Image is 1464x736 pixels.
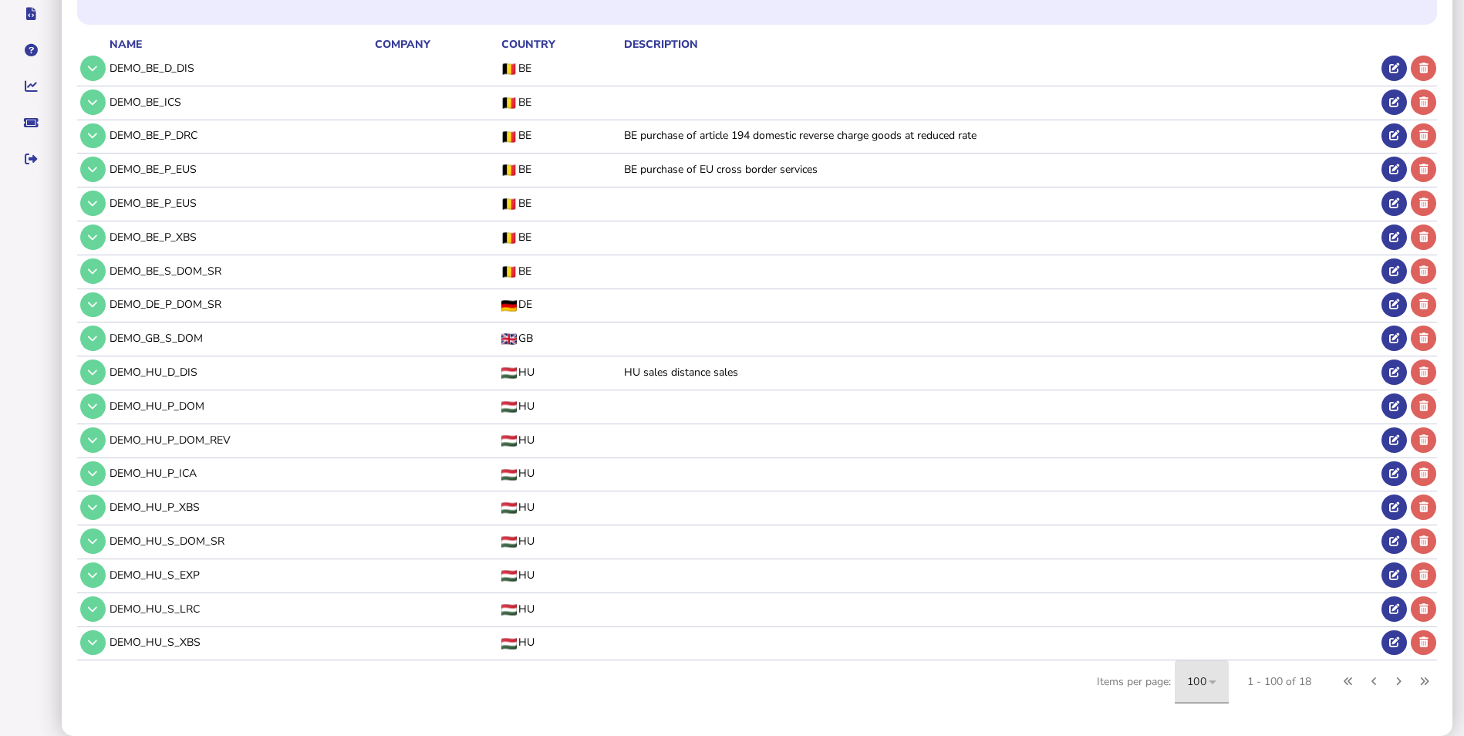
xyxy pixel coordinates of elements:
[501,97,517,109] img: BE flag
[106,86,372,117] td: DEMO_BE_ICS
[1336,669,1361,694] button: First page
[15,70,47,103] button: Insights
[501,131,517,143] img: BE flag
[1411,528,1436,554] button: Delete tax code
[15,34,47,66] button: Help pages
[106,154,372,185] td: DEMO_BE_P_EUS
[501,266,517,278] img: BE flag
[1411,562,1436,588] button: Delete tax code
[106,120,372,151] td: DEMO_BE_P_DRC
[15,106,47,139] button: Raise a support ticket
[106,390,372,421] td: DEMO_HU_P_DOM
[1411,225,1436,250] button: Delete tax code
[15,143,47,175] button: Sign out
[501,367,517,379] img: HU flag
[501,635,620,650] div: HU
[80,157,106,182] button: Tax code details
[106,525,372,557] td: DEMO_HU_S_DOM_SR
[501,198,517,210] img: BE flag
[501,164,517,176] img: BE flag
[1411,495,1436,520] button: Delete tax code
[501,433,620,447] div: HU
[621,120,1378,151] td: BE purchase of article 194 domestic reverse charge goods at reduced rate
[80,562,106,588] button: Tax code details
[501,196,620,211] div: BE
[1411,191,1436,216] button: Delete tax code
[1411,427,1436,453] button: Delete tax code
[80,191,106,216] button: Tax code details
[80,630,106,656] button: Tax code details
[1381,258,1407,284] button: Edit tax code
[106,289,372,320] td: DEMO_DE_P_DOM_SR
[501,466,620,481] div: HU
[1411,393,1436,419] button: Delete tax code
[106,36,372,52] th: Name
[1411,326,1436,351] button: Delete tax code
[1381,225,1407,250] button: Edit tax code
[501,300,517,312] img: DE flag
[501,536,517,548] img: HU flag
[501,502,517,514] img: HU flag
[1381,528,1407,554] button: Edit tax code
[1381,191,1407,216] button: Edit tax code
[80,56,106,81] button: Tax code details
[106,593,372,624] td: DEMO_HU_S_LRC
[106,424,372,455] td: DEMO_HU_P_DOM_REV
[106,322,372,354] td: DEMO_GB_S_DOM
[106,356,372,388] td: DEMO_HU_D_DIS
[501,230,620,245] div: BE
[106,52,372,84] td: DEMO_BE_D_DIS
[501,500,620,515] div: HU
[1411,123,1436,149] button: Delete tax code
[1411,258,1436,284] button: Delete tax code
[1381,360,1407,385] button: Edit tax code
[501,128,620,143] div: BE
[1381,495,1407,520] button: Edit tax code
[1386,669,1412,694] button: Next page
[80,258,106,284] button: Tax code details
[80,495,106,520] button: Tax code details
[501,568,620,582] div: HU
[80,326,106,351] button: Tax code details
[80,89,106,115] button: Tax code details
[1381,56,1407,81] button: Edit tax code
[1411,630,1436,656] button: Delete tax code
[80,123,106,149] button: Tax code details
[1187,674,1206,689] span: 100
[80,292,106,318] button: Tax code details
[501,469,517,481] img: HU flag
[1381,157,1407,182] button: Edit tax code
[501,264,620,279] div: BE
[106,187,372,219] td: DEMO_BE_P_EUS
[1361,669,1387,694] button: Previous page
[1381,461,1407,487] button: Edit tax code
[501,638,517,650] img: HU flag
[1381,89,1407,115] button: Edit tax code
[1411,89,1436,115] button: Delete tax code
[80,393,106,419] button: Tax code details
[1381,292,1407,318] button: Edit tax code
[501,297,620,312] div: DE
[1411,596,1436,622] button: Delete tax code
[80,528,106,554] button: Tax code details
[501,61,620,76] div: BE
[1411,157,1436,182] button: Delete tax code
[501,162,620,177] div: BE
[1381,630,1407,656] button: Edit tax code
[106,255,372,286] td: DEMO_BE_S_DOM_SR
[621,356,1378,388] td: HU sales distance sales
[1411,292,1436,318] button: Delete tax code
[501,63,517,75] img: BE flag
[1411,360,1436,385] button: Delete tax code
[501,232,517,244] img: BE flag
[80,461,106,487] button: Tax code details
[1381,427,1407,453] button: Edit tax code
[372,36,498,52] th: Company
[501,435,517,447] img: HU flag
[501,399,620,414] div: HU
[501,401,517,413] img: HU flag
[106,457,372,489] td: DEMO_HU_P_ICA
[1411,56,1436,81] button: Delete tax code
[80,427,106,453] button: Tax code details
[501,331,620,346] div: GB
